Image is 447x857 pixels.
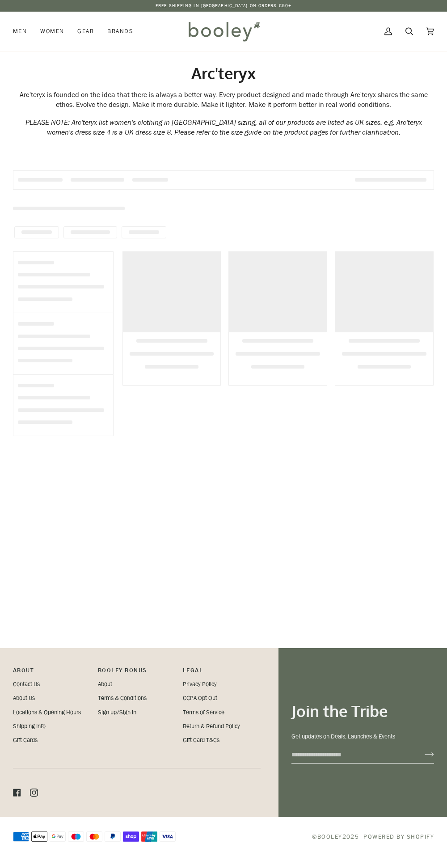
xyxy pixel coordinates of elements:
[25,118,422,137] em: PLEASE NOTE: Arc'teryx list women's clothing in [GEOGRAPHIC_DATA] sizing, all of our products are...
[291,732,434,741] p: Get updates on Deals, Launches & Events
[13,666,91,679] p: Pipeline_Footer Main
[13,90,434,110] div: Arc'teryx is founded on the idea that there is always a better way. Every product designed and ma...
[291,701,434,721] h3: Join the Tribe
[13,708,81,717] a: Locations & Opening Hours
[98,666,176,679] p: Booley Bonus
[317,832,342,841] a: Booley
[185,18,263,44] img: Booley
[183,680,217,688] a: Privacy Policy
[291,747,410,763] input: your-email@example.com
[13,27,27,36] span: Men
[13,722,46,730] a: Shipping Info
[312,832,359,841] span: © 2025
[71,12,101,51] a: Gear
[98,708,136,717] a: Sign up/Sign in
[183,736,219,744] a: Gift Card T&Cs
[13,64,434,83] h1: Arc'teryx
[156,2,291,9] p: Free Shipping in [GEOGRAPHIC_DATA] on Orders €50+
[183,694,217,702] a: CCPA Opt Out
[101,12,140,51] a: Brands
[13,694,35,702] a: About Us
[77,27,94,36] span: Gear
[183,708,224,717] a: Terms of Service
[98,694,147,702] a: Terms & Conditions
[183,666,261,679] p: Pipeline_Footer Sub
[98,680,112,688] a: About
[34,12,71,51] a: Women
[40,27,64,36] span: Women
[183,722,240,730] a: Return & Refund Policy
[107,27,133,36] span: Brands
[13,736,38,744] a: Gift Cards
[13,12,34,51] a: Men
[410,747,434,762] button: Join
[363,832,434,841] a: Powered by Shopify
[13,680,40,688] a: Contact Us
